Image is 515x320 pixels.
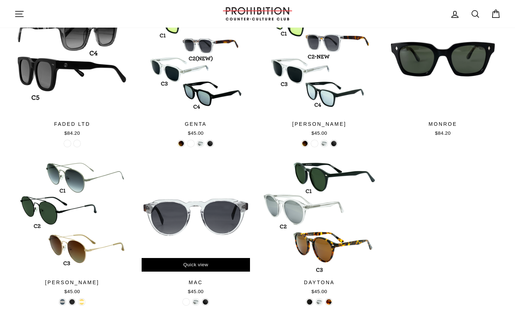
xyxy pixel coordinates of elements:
[138,288,254,295] div: $45.00
[261,288,377,295] div: $45.00
[14,279,130,286] div: [PERSON_NAME]
[138,159,254,297] a: Quick view MAC$45.00
[14,130,130,137] div: $84.20
[138,279,254,286] div: MAC
[261,120,377,128] div: [PERSON_NAME]
[14,288,130,295] div: $45.00
[261,279,377,286] div: DAYTONA
[138,120,254,128] div: GENTA
[261,130,377,137] div: $45.00
[14,159,130,297] a: [PERSON_NAME]$45.00
[385,1,501,139] a: MONROE$84.20
[138,1,254,139] a: GENTA$45.00
[385,120,501,128] div: MONROE
[14,120,130,128] div: FADED LTD
[183,262,208,267] span: Quick view
[261,159,377,297] a: DAYTONA$45.00
[222,7,293,20] img: PROHIBITION COUNTER-CULTURE CLUB
[261,1,377,139] a: [PERSON_NAME]$45.00
[14,1,130,139] a: FADED LTD$84.20
[385,130,501,137] div: $84.20
[138,130,254,137] div: $45.00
